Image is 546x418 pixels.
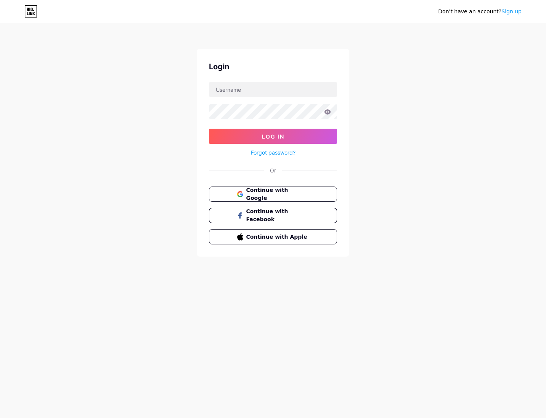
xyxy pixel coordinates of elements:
a: Sign up [501,8,522,14]
a: Forgot password? [251,148,295,156]
input: Username [209,82,337,97]
span: Continue with Google [246,186,309,202]
button: Continue with Google [209,187,337,202]
span: Log In [262,133,284,140]
button: Continue with Apple [209,229,337,244]
span: Continue with Facebook [246,207,309,223]
span: Continue with Apple [246,233,309,241]
div: Login [209,61,337,72]
button: Log In [209,129,337,144]
div: Or [270,166,276,174]
button: Continue with Facebook [209,208,337,223]
div: Don't have an account? [438,8,522,16]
